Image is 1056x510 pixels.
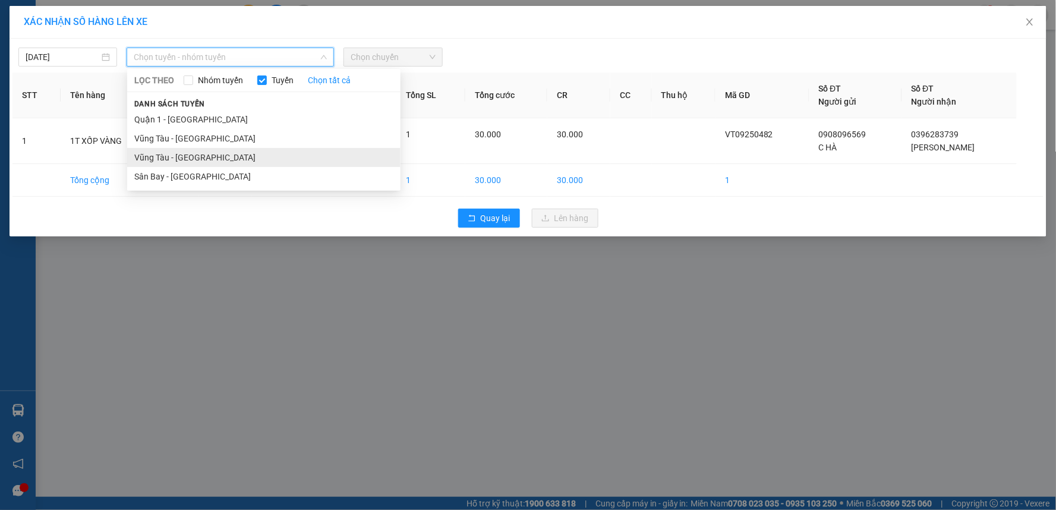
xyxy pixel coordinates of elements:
[547,164,610,197] td: 30.000
[465,73,547,118] th: Tổng cước
[127,167,401,186] li: Sân Bay - [GEOGRAPHIC_DATA]
[406,130,411,139] span: 1
[320,53,327,61] span: down
[134,74,174,87] span: LỌC THEO
[912,97,957,106] span: Người nhận
[557,130,583,139] span: 30.000
[351,48,435,66] span: Chọn chuyến
[465,164,547,197] td: 30.000
[12,73,61,118] th: STT
[12,118,61,164] td: 1
[610,73,652,118] th: CC
[397,164,466,197] td: 1
[715,73,809,118] th: Mã GD
[532,209,598,228] button: uploadLên hàng
[819,84,841,93] span: Số ĐT
[61,118,159,164] td: 1T XỐP VÀNG
[652,73,715,118] th: Thu hộ
[912,130,959,139] span: 0396283739
[127,99,212,109] span: Danh sách tuyến
[819,97,857,106] span: Người gửi
[468,214,476,223] span: rollback
[912,143,975,152] span: [PERSON_NAME]
[24,16,147,27] span: XÁC NHẬN SỐ HÀNG LÊN XE
[26,51,99,64] input: 15/09/2025
[481,212,510,225] span: Quay lại
[1013,6,1046,39] button: Close
[547,73,610,118] th: CR
[912,84,934,93] span: Số ĐT
[1025,17,1035,27] span: close
[819,130,866,139] span: 0908096569
[61,164,159,197] td: Tổng cộng
[127,148,401,167] li: Vũng Tàu - [GEOGRAPHIC_DATA]
[134,48,327,66] span: Chọn tuyến - nhóm tuyến
[193,74,248,87] span: Nhóm tuyến
[267,74,298,87] span: Tuyến
[725,130,773,139] span: VT09250482
[308,74,351,87] a: Chọn tất cả
[127,129,401,148] li: Vũng Tàu - [GEOGRAPHIC_DATA]
[61,73,159,118] th: Tên hàng
[127,110,401,129] li: Quận 1 - [GEOGRAPHIC_DATA]
[475,130,501,139] span: 30.000
[819,143,837,152] span: C HÀ
[458,209,520,228] button: rollbackQuay lại
[715,164,809,197] td: 1
[397,73,466,118] th: Tổng SL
